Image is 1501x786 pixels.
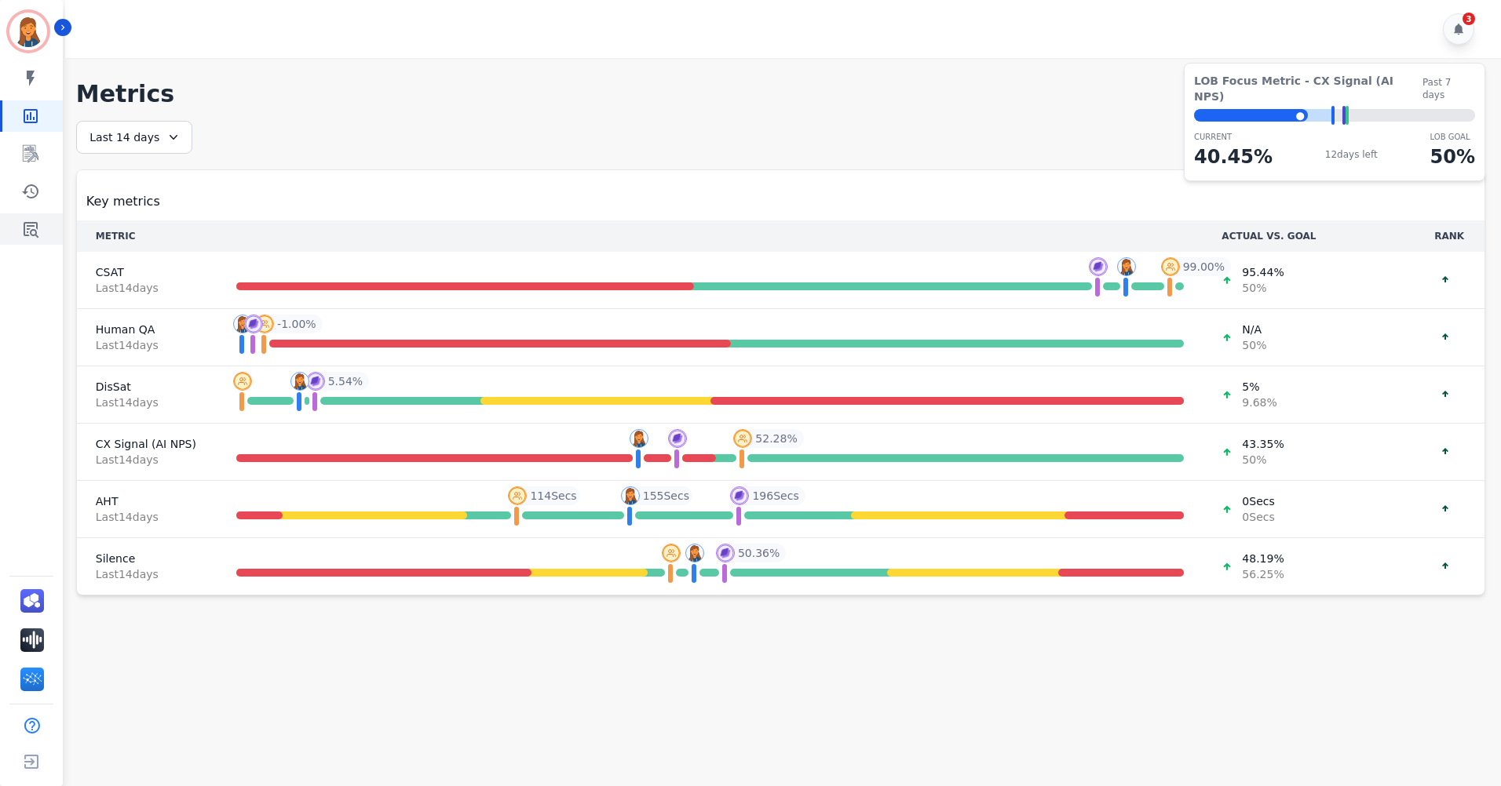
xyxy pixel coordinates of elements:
p: CURRENT [1194,131,1273,143]
span: Last 14 day s [96,395,199,410]
span: 99.00 % [1183,259,1225,275]
div: 3 [1463,13,1475,25]
span: 5.54 % [328,373,363,389]
span: 5 % [1242,379,1276,395]
span: 50.36 % [738,545,780,561]
span: 114 Secs [530,488,576,504]
span: LOB Focus Metric - CX Signal (AI NPS) [1194,73,1422,104]
img: profile-pic [662,544,681,562]
span: Key metrics [86,192,160,211]
th: ACTUAL VS. GOAL [1203,220,1414,252]
img: profile-pic [508,486,527,505]
img: profile-pic [716,544,735,562]
span: N/A [1242,322,1266,337]
span: 0 Secs [1242,509,1274,525]
p: 40.45 % [1194,143,1273,171]
span: Human QA [96,322,199,337]
img: profile-pic [1161,257,1180,276]
img: Bordered avatar [9,13,47,50]
div: Last 14 days [76,121,192,154]
span: 155 Secs [643,488,689,504]
img: profile-pic [290,372,309,391]
span: DisSat [96,379,199,395]
span: 56.25 % [1242,566,1284,582]
span: 12 days left [1325,148,1378,161]
span: 196 Secs [752,488,798,504]
img: profile-pic [1117,257,1136,276]
span: CSAT [96,264,199,280]
img: profile-pic [1089,257,1108,276]
span: 48.19 % [1242,551,1284,566]
img: profile-pic [306,372,325,391]
span: Last 14 day s [96,566,199,582]
img: profile-pic [733,429,752,448]
h1: Metrics [76,80,1485,108]
span: AHT [96,493,199,509]
th: RANK [1414,220,1485,252]
span: 9.68 % [1242,395,1276,410]
div: ⬤ [1194,109,1308,122]
span: 50 % [1242,452,1284,468]
span: Last 14 day s [96,280,199,296]
p: LOB Goal [1430,131,1475,143]
img: profile-pic [244,315,263,333]
span: 0 Secs [1242,493,1274,509]
span: 43.35 % [1242,436,1284,452]
span: 50 % [1242,337,1266,353]
img: profile-pic [630,429,648,448]
img: profile-pic [233,372,252,391]
img: profile-pic [685,544,704,562]
span: -1.00 % [277,316,316,332]
span: 52.28 % [755,431,797,446]
p: 50 % [1430,143,1475,171]
img: profile-pic [255,315,274,333]
span: Last 14 day s [96,452,199,468]
th: METRIC [77,220,217,252]
span: 95.44 % [1242,264,1284,280]
span: 50 % [1242,280,1284,296]
span: CX Signal (AI NPS) [96,436,199,452]
span: Silence [96,551,199,566]
img: profile-pic [621,486,640,505]
span: Past 7 days [1422,76,1475,101]
span: Last 14 day s [96,509,199,525]
img: profile-pic [730,486,749,505]
img: profile-pic [233,315,252,333]
img: profile-pic [668,429,687,448]
span: Last 14 day s [96,337,199,353]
